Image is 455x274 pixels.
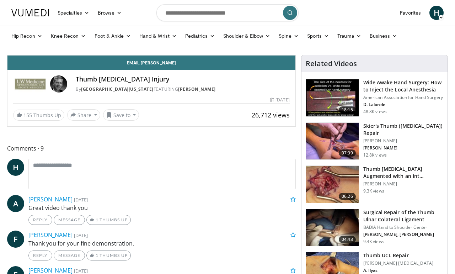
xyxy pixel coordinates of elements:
a: Message [54,251,85,260]
a: Knee Recon [47,29,90,43]
p: BADIA Hand to Shoulder Center [363,225,443,230]
a: 155 Thumbs Up [13,110,64,121]
a: Foot & Ankle [90,29,135,43]
a: Spine [274,29,303,43]
a: H [7,159,24,176]
img: E-HI8y-Omg85H4KX4xMDoxOjBzMTt2bJ.150x105_q85_crop-smart_upscale.jpg [306,209,359,246]
img: University of Washington [13,75,47,93]
p: 12.8K views [363,152,387,158]
h3: Thumb [MEDICAL_DATA] Augmented with an Int… [363,165,443,180]
img: cf79e27c-792e-4c6a-b4db-18d0e20cfc31.150x105_q85_crop-smart_upscale.jpg [306,123,359,160]
a: Shoulder & Elbow [219,29,274,43]
span: 18:15 [339,106,356,114]
a: Business [365,29,402,43]
button: Share [67,109,100,121]
img: Avatar [50,75,67,93]
a: Trauma [333,29,365,43]
a: 18:15 Wide Awake Hand Surgery: How to Inject the Local Anesthesia American Association for Hand S... [306,79,443,117]
p: Great video thank you [28,204,296,212]
small: [DATE] [74,196,88,203]
a: 06:26 Thumb [MEDICAL_DATA] Augmented with an Int… [PERSON_NAME] 9.3K views [306,165,443,203]
small: [DATE] [74,268,88,274]
a: Message [54,215,85,225]
a: 07:39 Skier's Thumb ([MEDICAL_DATA]) Repair [PERSON_NAME] [PERSON_NAME] 12.8K views [306,122,443,160]
input: Search topics, interventions [156,4,299,21]
button: Save to [103,109,139,121]
h4: Thumb [MEDICAL_DATA] Injury [76,75,290,83]
a: Hip Recon [7,29,47,43]
div: [DATE] [270,97,289,103]
a: [PERSON_NAME] [178,86,216,92]
h3: Wide Awake Hand Surgery: How to Inject the Local Anesthesia [363,79,443,93]
p: [PERSON_NAME] [363,145,443,151]
a: F [7,231,24,248]
div: By FEATURING [76,86,290,93]
p: 48.8K views [363,109,387,115]
a: Sports [303,29,333,43]
span: 26,712 views [252,111,290,119]
img: d6418a04-5708-45d4-b7da-2b62427abba0.150x105_q85_crop-smart_upscale.jpg [306,166,359,203]
a: 1 Thumbs Up [86,215,131,225]
a: Pediatrics [181,29,219,43]
a: 04:43 Surgical Repair of the Thumb Ulnar Colateral Ligament BADIA Hand to Shoulder Center [PERSON... [306,209,443,247]
a: 1 Thumbs Up [86,251,131,260]
span: Comments 9 [7,144,296,153]
p: [PERSON_NAME] [363,138,443,144]
p: 9.3K views [363,188,384,194]
a: Specialties [53,6,93,20]
a: Hand & Wrist [135,29,181,43]
p: [PERSON_NAME] [363,181,443,187]
a: Browse [93,6,126,20]
a: Reply [28,215,52,225]
a: Reply [28,251,52,260]
span: 04:43 [339,236,356,243]
a: H [429,6,444,20]
a: [PERSON_NAME] [28,195,73,203]
a: A [7,195,24,212]
img: VuMedi Logo [11,9,49,16]
img: Q2xRg7exoPLTwO8X4xMDoxOjBrO-I4W8_1.150x105_q85_crop-smart_upscale.jpg [306,79,359,116]
p: [PERSON_NAME] [MEDICAL_DATA] [363,260,433,266]
span: 155 [23,112,32,118]
h4: Related Videos [306,59,357,68]
p: [PERSON_NAME], [PERSON_NAME] [363,232,443,237]
h3: Surgical Repair of the Thumb Ulnar Colateral Ligament [363,209,443,223]
p: American Association for Hand Surgery [363,95,443,100]
a: [PERSON_NAME] [28,231,73,239]
span: 1 [96,253,98,258]
small: [DATE] [74,232,88,238]
a: Favorites [396,6,425,20]
a: Email [PERSON_NAME] [7,56,295,70]
span: 06:26 [339,193,356,200]
span: 07:39 [339,149,356,157]
span: 1 [96,217,98,222]
p: 9.4K views [363,239,384,244]
p: D. Lalonde [363,102,443,107]
p: Thank you for your fine demonstration. [28,239,296,248]
h3: Thumb UCL Repair [363,252,433,259]
p: A. Ilyas [363,268,433,273]
h3: Skier's Thumb ([MEDICAL_DATA]) Repair [363,122,443,137]
a: [GEOGRAPHIC_DATA][US_STATE] [81,86,154,92]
